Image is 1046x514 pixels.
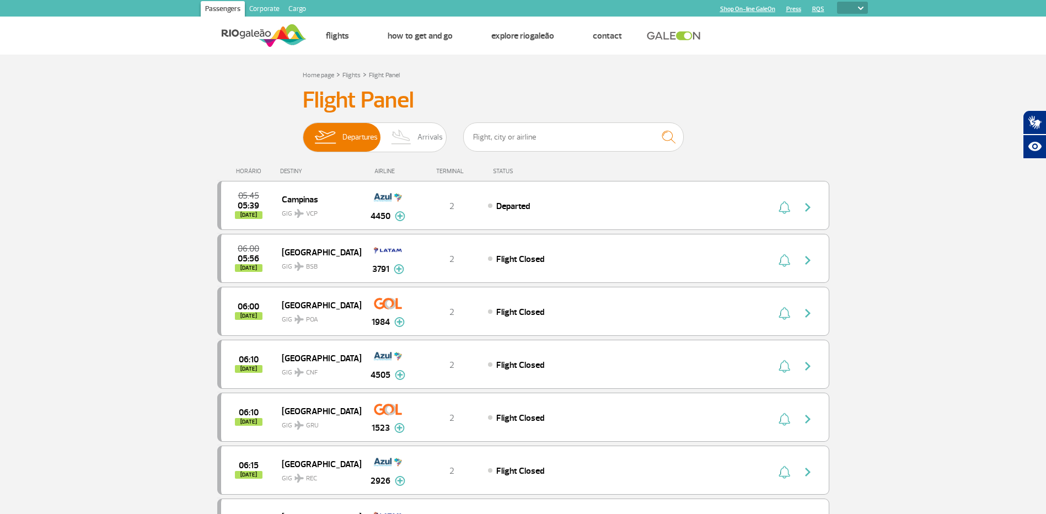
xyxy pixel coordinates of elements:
img: mais-info-painel-voo.svg [395,211,405,221]
a: Flights [342,71,361,79]
a: How to get and go [388,30,453,41]
span: GIG [282,256,352,272]
div: Plugin de acessibilidade da Hand Talk. [1023,110,1046,159]
img: sino-painel-voo.svg [779,201,790,214]
span: 2025-08-25 05:39:00 [238,202,259,210]
img: mais-info-painel-voo.svg [395,370,405,380]
a: Press [786,6,801,13]
span: GIG [282,415,352,431]
a: Cargo [284,1,310,19]
img: mais-info-painel-voo.svg [394,423,405,433]
img: destiny_airplane.svg [294,315,304,324]
a: RQS [812,6,824,13]
span: CNF [306,368,318,378]
img: seta-direita-painel-voo.svg [801,254,814,267]
span: [GEOGRAPHIC_DATA] [282,457,352,471]
img: mais-info-painel-voo.svg [394,264,404,274]
span: [DATE] [235,365,262,373]
div: TERMINAL [416,168,487,175]
div: DESTINY [280,168,361,175]
span: [DATE] [235,471,262,479]
img: seta-direita-painel-voo.svg [801,465,814,479]
span: [GEOGRAPHIC_DATA] [282,351,352,365]
span: Flight Closed [496,360,544,371]
span: 2025-08-25 06:00:00 [238,245,259,253]
span: GIG [282,362,352,378]
span: 2 [449,413,454,424]
img: sino-painel-voo.svg [779,307,790,320]
img: seta-direita-painel-voo.svg [801,413,814,426]
span: 2025-08-25 06:00:00 [238,303,259,310]
a: Corporate [245,1,284,19]
span: Flight Closed [496,465,544,476]
span: BSB [306,262,318,272]
img: destiny_airplane.svg [294,421,304,430]
span: Flight Closed [496,254,544,265]
div: STATUS [487,168,577,175]
span: [GEOGRAPHIC_DATA] [282,245,352,259]
span: [DATE] [235,418,262,426]
span: 2025-08-25 06:10:00 [239,356,259,363]
span: 2025-08-25 06:15:00 [239,462,259,469]
a: Explore RIOgaleão [491,30,554,41]
span: [DATE] [235,312,262,320]
button: Abrir tradutor de língua de sinais. [1023,110,1046,135]
img: destiny_airplane.svg [294,262,304,271]
span: GIG [282,468,352,484]
span: [GEOGRAPHIC_DATA] [282,298,352,312]
span: [DATE] [235,264,262,272]
span: Arrivals [417,123,443,152]
span: 2926 [371,474,390,488]
span: 2025-08-25 05:45:00 [238,192,259,200]
span: 4450 [371,210,390,223]
a: Shop On-line GaleOn [720,6,775,13]
span: Campinas [282,192,352,206]
span: 4505 [371,368,390,382]
img: destiny_airplane.svg [294,368,304,377]
span: 3791 [372,263,389,276]
a: Home page [303,71,334,79]
a: Flight Panel [369,71,400,79]
span: 1984 [372,315,390,329]
span: 2 [449,307,454,318]
div: AIRLINE [361,168,416,175]
a: > [363,68,367,81]
span: Departed [496,201,530,212]
img: mais-info-painel-voo.svg [394,317,405,327]
h3: Flight Panel [303,87,744,114]
img: seta-direita-painel-voo.svg [801,307,814,320]
span: [DATE] [235,211,262,219]
div: HORÁRIO [221,168,281,175]
input: Flight, city or airline [463,122,684,152]
span: 2 [449,360,454,371]
button: Abrir recursos assistivos. [1023,135,1046,159]
span: 2 [449,465,454,476]
span: Departures [342,123,378,152]
span: GIG [282,203,352,219]
span: 2025-08-25 05:56:00 [238,255,259,263]
a: Passengers [201,1,245,19]
span: GIG [282,309,352,325]
img: sino-painel-voo.svg [779,413,790,426]
img: mais-info-painel-voo.svg [395,476,405,486]
img: sino-painel-voo.svg [779,465,790,479]
a: > [336,68,340,81]
span: VCP [306,209,318,219]
a: Flights [326,30,349,41]
span: POA [306,315,318,325]
span: [GEOGRAPHIC_DATA] [282,404,352,418]
img: slider-desembarque [385,123,418,152]
img: slider-embarque [308,123,342,152]
span: 2 [449,254,454,265]
span: REC [306,474,317,484]
img: seta-direita-painel-voo.svg [801,360,814,373]
span: Flight Closed [496,307,544,318]
img: destiny_airplane.svg [294,209,304,218]
a: Contact [593,30,622,41]
span: 2 [449,201,454,212]
span: GRU [306,421,319,431]
img: sino-painel-voo.svg [779,254,790,267]
img: destiny_airplane.svg [294,474,304,483]
span: Flight Closed [496,413,544,424]
span: 1523 [372,421,390,435]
